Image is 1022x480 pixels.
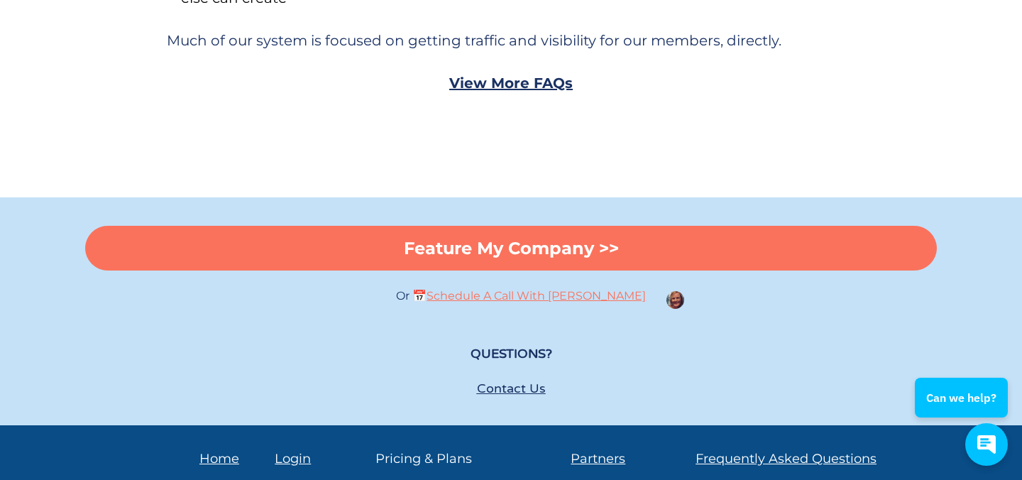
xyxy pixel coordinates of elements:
a: Pricing & Plans [375,451,472,467]
a: Frequently Asked Questions [696,451,877,467]
p: Much of our system is focused on getting traffic and visibility for our members, directly. [167,30,855,51]
a: Schedule A Call With [PERSON_NAME] [427,289,646,302]
p: Or 📅 [376,291,647,302]
iframe: Conversations [898,339,1022,480]
a: Home [199,451,239,467]
a: Contact Us [477,381,546,396]
a: View More FAQs [449,75,573,92]
img: Kate [666,291,684,309]
a: Login [275,451,311,467]
strong: QUESTIONS? [471,346,552,361]
a: Feature My Company >> [85,226,937,271]
a: Partners [571,451,625,467]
